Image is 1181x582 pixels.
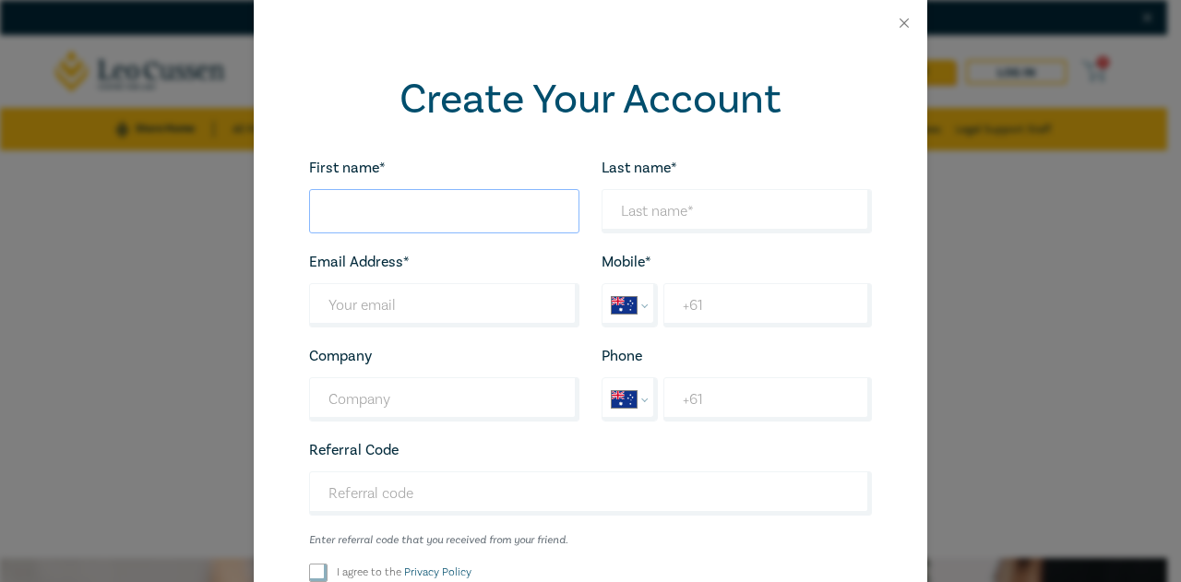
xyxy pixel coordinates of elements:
[602,348,642,364] label: Phone
[404,565,471,579] a: Privacy Policy
[663,283,872,327] input: Enter Mobile number
[309,442,399,458] label: Referral Code
[309,471,872,516] input: Referral code
[602,189,872,233] input: Last name*
[309,189,579,233] input: First name*
[309,377,579,422] input: Company
[309,254,410,270] label: Email Address*
[309,534,872,547] small: Enter referral code that you received from your friend.
[309,160,386,176] label: First name*
[309,76,872,124] h2: Create Your Account
[309,283,579,327] input: Your email
[602,254,651,270] label: Mobile*
[337,564,471,580] label: I agree to the
[896,15,913,31] button: Close
[309,348,372,364] label: Company
[663,377,872,422] input: Enter phone number
[602,160,677,176] label: Last name*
